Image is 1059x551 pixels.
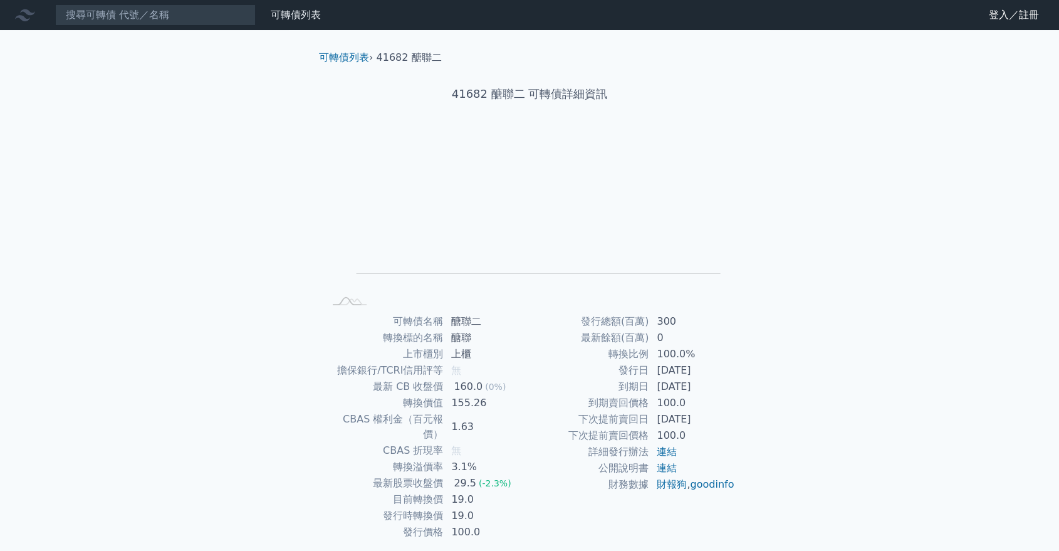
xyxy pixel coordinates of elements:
[485,382,506,392] span: (0%)
[444,508,529,524] td: 19.0
[324,524,444,540] td: 發行價格
[324,443,444,459] td: CBAS 折現率
[451,444,461,456] span: 無
[444,395,529,411] td: 155.26
[444,491,529,508] td: 19.0
[690,478,734,490] a: goodinfo
[324,330,444,346] td: 轉換標的名稱
[324,475,444,491] td: 最新股票收盤價
[479,478,511,488] span: (-2.3%)
[529,362,649,379] td: 發行日
[451,476,479,491] div: 29.5
[444,313,529,330] td: 醣聯二
[649,395,735,411] td: 100.0
[345,142,721,292] g: Chart
[649,379,735,395] td: [DATE]
[324,491,444,508] td: 目前轉換價
[529,428,649,444] td: 下次提前賣回價格
[529,313,649,330] td: 發行總額(百萬)
[444,524,529,540] td: 100.0
[319,50,373,65] li: ›
[55,4,256,26] input: 搜尋可轉債 代號／名稱
[324,459,444,475] td: 轉換溢價率
[324,379,444,395] td: 最新 CB 收盤價
[529,460,649,476] td: 公開說明書
[324,362,444,379] td: 擔保銀行/TCRI信用評等
[324,508,444,524] td: 發行時轉換價
[529,395,649,411] td: 到期賣回價格
[649,330,735,346] td: 0
[444,459,529,475] td: 3.1%
[324,411,444,443] td: CBAS 權利金（百元報價）
[319,51,369,63] a: 可轉債列表
[529,346,649,362] td: 轉換比例
[529,379,649,395] td: 到期日
[444,330,529,346] td: 醣聯
[529,476,649,493] td: 財務數據
[529,444,649,460] td: 詳細發行辦法
[649,411,735,428] td: [DATE]
[444,411,529,443] td: 1.63
[657,446,677,458] a: 連結
[649,313,735,330] td: 300
[649,428,735,444] td: 100.0
[657,462,677,474] a: 連結
[529,411,649,428] td: 下次提前賣回日
[657,478,687,490] a: 財報狗
[309,85,750,103] h1: 41682 醣聯二 可轉債詳細資訊
[649,476,735,493] td: ,
[451,379,485,394] div: 160.0
[649,362,735,379] td: [DATE]
[324,313,444,330] td: 可轉債名稱
[324,395,444,411] td: 轉換價值
[324,346,444,362] td: 上市櫃別
[649,346,735,362] td: 100.0%
[979,5,1049,25] a: 登入／註冊
[451,364,461,376] span: 無
[271,9,321,21] a: 可轉債列表
[377,50,442,65] li: 41682 醣聯二
[529,330,649,346] td: 最新餘額(百萬)
[444,346,529,362] td: 上櫃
